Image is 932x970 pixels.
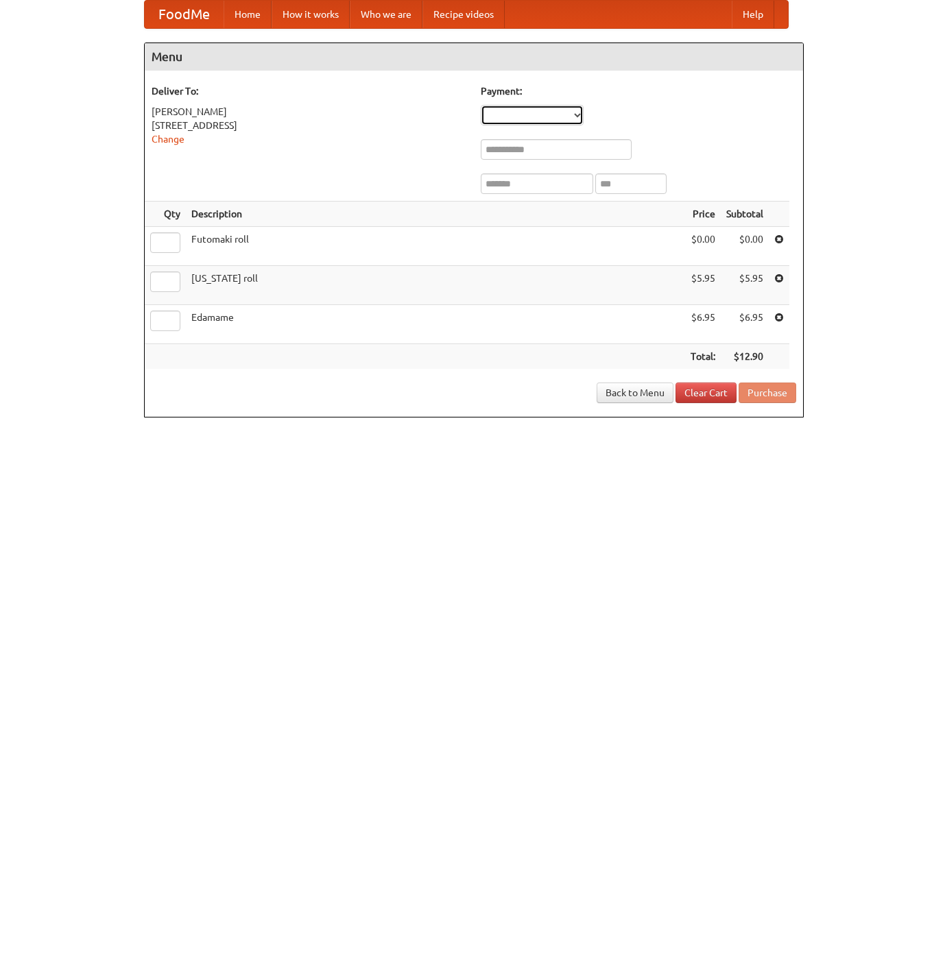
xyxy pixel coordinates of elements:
td: $5.95 [685,266,721,305]
th: $12.90 [721,344,769,369]
th: Total: [685,344,721,369]
a: Back to Menu [597,383,673,403]
th: Price [685,202,721,227]
td: Edamame [186,305,685,344]
a: How it works [272,1,350,28]
a: Who we are [350,1,422,28]
th: Subtotal [721,202,769,227]
div: [PERSON_NAME] [152,105,467,119]
button: Purchase [739,383,796,403]
th: Description [186,202,685,227]
h4: Menu [145,43,803,71]
a: Home [224,1,272,28]
div: [STREET_ADDRESS] [152,119,467,132]
a: FoodMe [145,1,224,28]
td: $0.00 [721,227,769,266]
td: $6.95 [721,305,769,344]
h5: Deliver To: [152,84,467,98]
td: [US_STATE] roll [186,266,685,305]
th: Qty [145,202,186,227]
a: Help [732,1,774,28]
td: Futomaki roll [186,227,685,266]
td: $6.95 [685,305,721,344]
td: $0.00 [685,227,721,266]
a: Change [152,134,184,145]
a: Recipe videos [422,1,505,28]
td: $5.95 [721,266,769,305]
a: Clear Cart [676,383,737,403]
h5: Payment: [481,84,796,98]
